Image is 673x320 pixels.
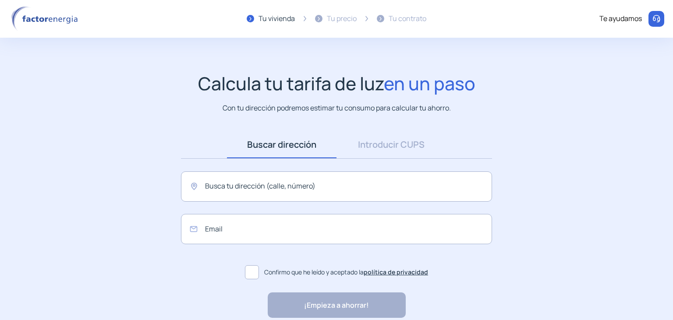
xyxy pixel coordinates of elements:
[652,14,661,23] img: llamar
[9,6,83,32] img: logo factor
[223,103,451,114] p: Con tu dirección podremos estimar tu consumo para calcular tu ahorro.
[599,13,642,25] div: Te ayudamos
[384,71,475,96] span: en un paso
[336,131,446,158] a: Introducir CUPS
[198,73,475,94] h1: Calcula tu tarifa de luz
[327,13,357,25] div: Tu precio
[264,267,428,277] span: Confirmo que he leído y aceptado la
[227,131,336,158] a: Buscar dirección
[389,13,426,25] div: Tu contrato
[259,13,295,25] div: Tu vivienda
[364,268,428,276] a: política de privacidad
